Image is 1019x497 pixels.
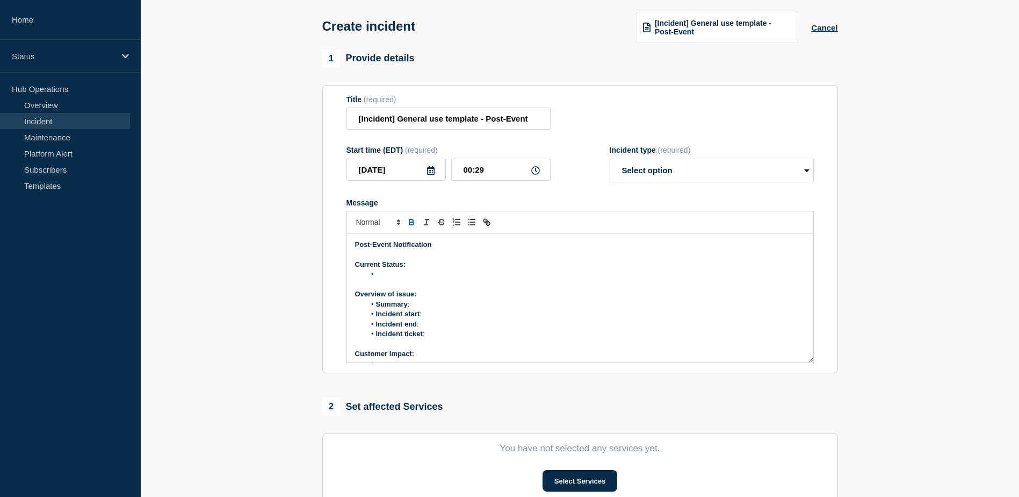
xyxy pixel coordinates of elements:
[376,330,423,338] strong: Incident ticket
[365,300,805,309] li: :
[346,159,446,181] input: YYYY-MM-DD
[355,260,406,268] strong: Current Status:
[346,443,814,454] p: You have not selected any services yet.
[610,159,814,182] select: Incident type
[355,240,432,248] strong: Post-Event Notification
[12,52,115,61] p: Status
[404,216,419,229] button: Toggle bold text
[346,146,551,154] div: Start time (EDT)
[355,290,417,298] strong: Overview of issue:
[351,216,404,229] span: Font size
[365,329,805,339] li: :
[479,216,494,229] button: Toggle link
[610,146,814,154] div: Incident type
[322,397,443,416] div: Set affected Services
[322,49,415,68] div: Provide details
[451,159,551,181] input: HH:MM
[376,320,417,328] strong: Incident end
[543,470,617,492] button: Select Services
[464,216,479,229] button: Toggle bulleted list
[355,350,415,358] strong: Customer Impact:
[346,95,551,104] div: Title
[376,300,408,308] strong: Summary
[347,233,813,363] div: Message
[376,310,420,318] strong: Incident start
[322,19,415,34] h1: Create incident
[655,19,791,36] span: [Incident] General use template - Post-Event
[346,198,814,207] div: Message
[811,23,837,32] button: Cancel
[365,319,805,329] li: :
[643,23,651,32] img: template icon
[364,95,396,104] span: (required)
[419,216,434,229] button: Toggle italic text
[322,49,341,68] span: 1
[365,309,805,319] li: :
[434,216,449,229] button: Toggle strikethrough text
[346,108,551,130] input: Title
[322,397,341,416] span: 2
[658,146,691,154] span: (required)
[405,146,438,154] span: (required)
[449,216,464,229] button: Toggle ordered list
